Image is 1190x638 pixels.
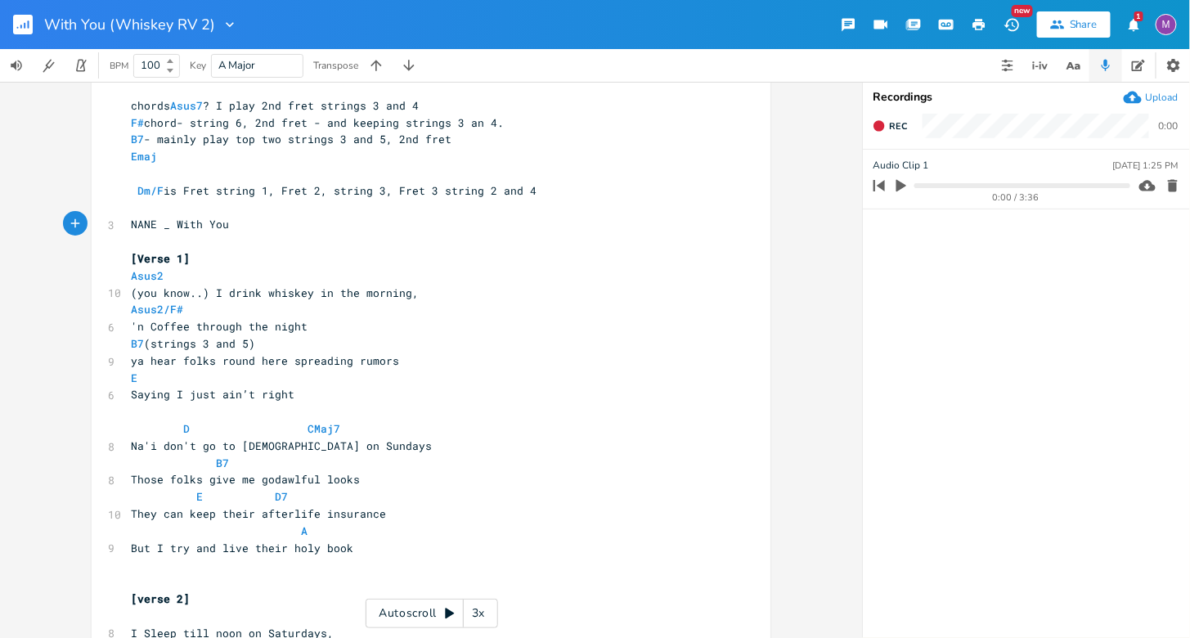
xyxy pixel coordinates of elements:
[170,98,203,113] span: Asus7
[1146,91,1179,104] div: Upload
[110,61,128,70] div: BPM
[131,472,360,487] span: Those folks give me godawlful looks
[1156,6,1177,43] button: M
[131,132,144,146] span: B7
[275,489,288,504] span: D7
[1134,11,1143,21] div: 1
[889,120,907,133] span: Rec
[131,319,308,334] span: 'n Coffee through the night
[131,541,353,555] span: But I try and live their holy book
[131,183,537,198] span: is Fret string 1, Fret 2, string 3, Fret 3 string 2 and 4
[1070,17,1098,32] div: Share
[866,113,914,139] button: Rec
[131,115,504,130] span: chord- string 6, 2nd fret - and keeping strings 3 an 4.
[873,92,1180,103] div: Recordings
[901,193,1130,202] div: 0:00 / 3:36
[131,285,419,300] span: (you know..) I drink whiskey in the morning,
[131,591,190,606] span: [verse 2]
[183,421,190,436] span: D
[131,387,294,402] span: Saying I just ain’t right
[218,58,255,73] span: A Major
[131,149,157,164] span: Emaj
[131,268,164,283] span: Asus2
[131,336,255,351] span: (strings 3 and 5)
[301,523,308,538] span: A
[131,115,144,130] span: F#
[131,302,183,317] span: Asus2/F#
[873,158,928,173] span: Audio Clip 1
[1124,88,1179,106] button: Upload
[131,132,451,146] span: - mainly play top two strings 3 and 5, 2nd fret
[313,61,358,70] div: Transpose
[131,438,432,453] span: Na'i don't go to [DEMOGRAPHIC_DATA] on Sundays
[131,506,386,521] span: They can keep their afterlife insurance
[1159,121,1179,131] div: 0:00
[190,61,206,70] div: Key
[131,336,144,351] span: B7
[1012,5,1033,17] div: New
[131,353,399,368] span: ya hear folks round here spreading rumors
[995,10,1028,39] button: New
[137,183,164,198] span: Dm/F
[308,421,340,436] span: CMaj7
[131,371,137,385] span: E
[131,98,419,113] span: chords ? I play 2nd fret strings 3 and 4
[131,251,190,266] span: [Verse 1]
[216,456,229,470] span: B7
[1037,11,1111,38] button: Share
[196,489,203,504] span: E
[44,17,215,32] span: With You (Whiskey RV 2)
[464,599,493,628] div: 3x
[131,217,229,231] span: NANE _ With You
[1117,10,1150,39] button: 1
[1156,14,1177,35] div: melindameshad
[366,599,498,628] div: Autoscroll
[1113,161,1179,170] div: [DATE] 1:25 PM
